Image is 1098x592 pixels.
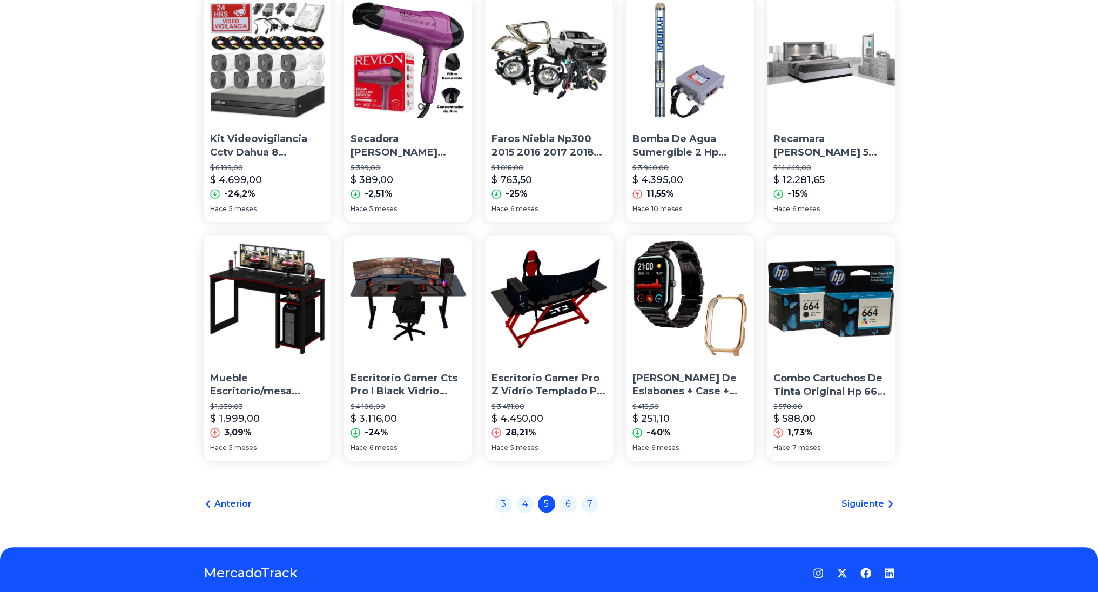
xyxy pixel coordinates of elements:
[204,564,298,582] a: MercadoTrack
[767,235,895,363] img: Combo Cartuchos De Tinta Original Hp 664 Color Y Negro
[773,205,790,213] span: Hace
[510,205,538,213] span: 6 meses
[210,372,325,399] p: Mueble Escritorio/mesa Gamer Negro/rojo Me4152.0001
[632,205,649,213] span: Hace
[860,568,871,578] a: Facebook
[651,205,682,213] span: 10 meses
[773,443,790,452] span: Hace
[651,443,679,452] span: 6 meses
[841,497,884,510] span: Siguiente
[485,235,613,363] img: Escritorio Gamer Pro Z Vidrio Templado Pc Computadora Xl1.5m
[210,172,262,187] p: $ 4.699,00
[773,164,888,172] p: $ 14.449,00
[632,164,747,172] p: $ 3.940,00
[792,205,820,213] span: 6 meses
[813,568,824,578] a: Instagram
[773,132,888,159] p: Recamara [PERSON_NAME] 5 Piezas - [PERSON_NAME] Envio Gratis Cdmx
[495,495,512,513] a: 3
[626,235,754,363] img: Combo Correa De Eslabones + Case + Mica Para Amazfit Gts
[632,443,649,452] span: Hace
[204,497,252,510] a: Anterior
[204,235,332,461] a: Mueble Escritorio/mesa Gamer Negro/rojo Me4152.0001Mueble Escritorio/mesa Gamer Negro/rojo Me4152...
[369,443,397,452] span: 6 meses
[204,235,332,363] img: Mueble Escritorio/mesa Gamer Negro/rojo Me4152.0001
[351,443,367,452] span: Hace
[787,426,813,439] p: 1,73%
[344,235,472,363] img: Escritorio Gamer Cts Pro I Black Vidrio Temp Pc Computadora
[767,235,895,461] a: Combo Cartuchos De Tinta Original Hp 664 Color Y NegroCombo Cartuchos De Tinta Original Hp 664 Co...
[491,132,607,159] p: Faros Niebla Np300 2015 2016 2017 2018 Kit Lujo Completo
[884,568,895,578] a: LinkedIn
[210,402,325,411] p: $ 1.939,03
[632,402,747,411] p: $ 418,50
[491,172,532,187] p: $ 763,50
[506,187,528,200] p: -25%
[581,495,598,513] a: 7
[224,187,255,200] p: -24,2%
[632,411,670,426] p: $ 251,10
[224,426,252,439] p: 3,09%
[485,235,613,461] a: Escritorio Gamer Pro Z Vidrio Templado Pc Computadora Xl1.5mEscritorio Gamer Pro Z Vidrio Templad...
[491,205,508,213] span: Hace
[351,372,466,399] p: Escritorio Gamer Cts Pro I Black Vidrio Temp Pc Computadora
[369,205,397,213] span: 5 meses
[229,443,257,452] span: 5 meses
[646,426,671,439] p: -40%
[351,205,367,213] span: Hace
[773,172,825,187] p: $ 12.281,65
[351,402,466,411] p: $ 4.100,00
[365,187,393,200] p: -2,51%
[351,411,397,426] p: $ 3.116,00
[229,205,257,213] span: 5 meses
[351,164,466,172] p: $ 399,00
[210,164,325,172] p: $ 6.199,00
[491,411,543,426] p: $ 4.450,00
[841,497,895,510] a: Siguiente
[210,411,260,426] p: $ 1.999,00
[214,497,252,510] span: Anterior
[210,443,227,452] span: Hace
[560,495,577,513] a: 6
[491,164,607,172] p: $ 1.018,00
[491,443,508,452] span: Hace
[351,132,466,159] p: Secadora [PERSON_NAME] Revlon Control De Frizz + Iones 1875w
[506,426,536,439] p: 28,21%
[837,568,847,578] a: Twitter
[491,372,607,399] p: Escritorio Gamer Pro Z Vidrio Templado Pc Computadora Xl1.5m
[491,402,607,411] p: $ 3.471,00
[632,172,683,187] p: $ 4.395,00
[773,402,888,411] p: $ 578,00
[773,372,888,399] p: Combo Cartuchos De Tinta Original Hp 664 Color Y Negro
[632,132,747,159] p: Bomba De Agua Sumergible 2 Hp Hyundai Hywp2020 Envío Gratis
[210,132,325,159] p: Kit Videovigilancia Cctv Dahua 8 Camaras 2mp + 3tb + Cables
[210,205,227,213] span: Hace
[646,187,674,200] p: 11,55%
[792,443,820,452] span: 7 meses
[351,172,393,187] p: $ 389,00
[773,411,816,426] p: $ 588,00
[344,235,472,461] a: Escritorio Gamer Cts Pro I Black Vidrio Temp Pc Computadora Escritorio Gamer Cts Pro I Black Vidr...
[632,372,747,399] p: [PERSON_NAME] De Eslabones + Case + Mica Para Amazfit Gts
[626,235,754,461] a: Combo Correa De Eslabones + Case + Mica Para Amazfit Gts[PERSON_NAME] De Eslabones + Case + Mica ...
[365,426,388,439] p: -24%
[510,443,538,452] span: 5 meses
[516,495,534,513] a: 4
[787,187,808,200] p: -15%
